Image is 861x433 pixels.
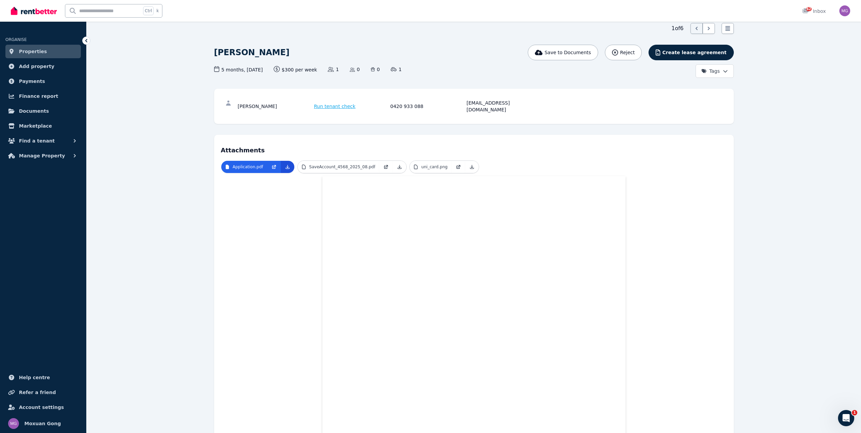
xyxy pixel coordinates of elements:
span: Payments [19,77,45,85]
span: Ctrl [143,6,154,15]
span: Account settings [19,403,64,411]
button: Find a tenant [5,134,81,148]
p: Application.pdf [233,164,263,170]
span: 0 [350,66,360,73]
span: k [156,8,159,14]
span: Properties [19,47,47,56]
span: Finance report [19,92,58,100]
span: Reject [620,49,635,56]
button: Reject [605,45,642,60]
div: [PERSON_NAME] [238,100,312,113]
h1: [PERSON_NAME] [214,47,290,58]
a: Download Attachment [393,161,406,173]
a: Payments [5,74,81,88]
span: Find a tenant [19,137,55,145]
a: Download Attachment [465,161,479,173]
a: Open in new Tab [379,161,393,173]
img: RentBetter [11,6,57,16]
span: 0 [371,66,380,73]
span: 62 [806,7,812,11]
span: Add property [19,62,54,70]
span: Create lease agreement [662,49,727,56]
a: Download Attachment [281,161,294,173]
a: Properties [5,45,81,58]
button: Save to Documents [528,45,598,60]
div: [EMAIL_ADDRESS][DOMAIN_NAME] [467,100,541,113]
a: Application.pdf [221,161,267,173]
span: 1 [852,410,857,415]
span: Manage Property [19,152,65,160]
span: $300 per week [274,66,317,73]
span: 1 [328,66,339,73]
span: Marketplace [19,122,52,130]
a: SaveAccount_4568_2025_08.pdf [298,161,380,173]
p: SaveAccount_4568_2025_08.pdf [309,164,376,170]
button: Tags [696,64,734,78]
iframe: Intercom live chat [838,410,854,426]
div: Inbox [802,8,826,15]
span: Run tenant check [314,103,356,110]
p: uni_card.png [421,164,448,170]
span: Moxuan Gong [24,419,61,428]
button: Manage Property [5,149,81,163]
span: Save to Documents [545,49,591,56]
a: Account settings [5,400,81,414]
span: ORGANISE [5,37,27,42]
div: 0420 933 088 [390,100,465,113]
span: Tags [701,68,720,74]
span: Help centre [19,373,50,382]
button: Create lease agreement [649,45,733,60]
a: Documents [5,104,81,118]
a: uni_card.png [410,161,452,173]
span: 1 [391,66,402,73]
span: Refer a friend [19,388,56,396]
a: Help centre [5,371,81,384]
a: Marketplace [5,119,81,133]
h4: Attachments [221,142,727,155]
span: 5 months , [DATE] [214,66,263,73]
img: Moxuan Gong [839,5,850,16]
a: Add property [5,60,81,73]
img: Moxuan Gong [8,418,19,429]
span: Documents [19,107,49,115]
a: Finance report [5,89,81,103]
a: Open in new Tab [452,161,465,173]
span: 1 of 6 [672,24,684,33]
a: Refer a friend [5,386,81,399]
a: Open in new Tab [267,161,281,173]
